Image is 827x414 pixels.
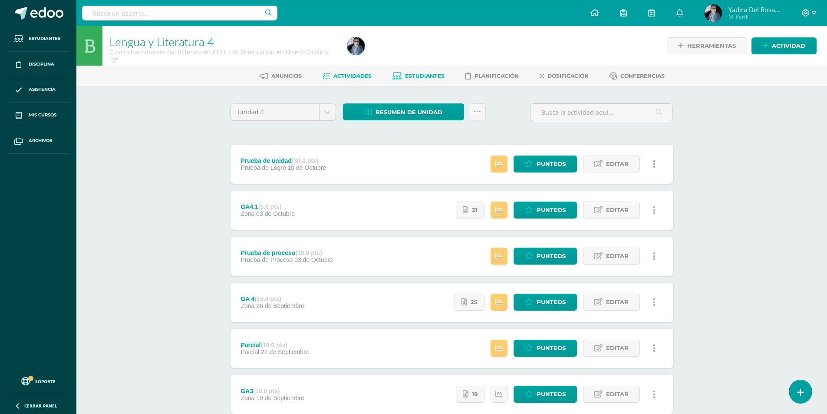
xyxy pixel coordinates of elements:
[29,61,54,68] span: Disciplina
[376,104,442,120] span: Resumen de unidad
[392,69,445,83] a: Estudiantes
[241,388,304,394] div: GA3
[237,104,313,120] span: Unidad 4
[261,348,309,355] span: 22 de Septiembre
[82,6,277,20] input: Busca un usuario...
[514,248,577,265] a: Punteos
[241,203,295,210] div: GA4.1
[241,348,259,355] span: Parcial
[606,202,629,218] span: Editar
[241,164,286,171] span: Prueba de Logro
[260,341,287,348] strong: (10.0 pts)
[109,48,337,64] div: Cuarto Bachillerato Bachillerato en CCLL con Orientación en Diseño Gráfico 'B'
[474,73,519,79] span: Planificación
[333,73,372,79] span: Actividades
[343,103,464,120] a: Resumen de unidad
[10,375,66,387] a: Soporte
[728,5,781,14] span: Yadira del Rosario
[255,295,281,302] strong: (15.0 pts)
[547,73,589,79] span: Dosificación
[728,13,781,20] span: Mi Perfil
[472,202,478,218] span: 21
[29,86,56,93] span: Asistencia
[109,34,214,49] a: Lengua y Literatura 4
[7,52,69,77] a: Disciplina
[514,340,577,357] a: Punteos
[241,256,293,263] span: Prueba de Proceso
[29,137,52,144] span: Archivos
[514,294,577,311] a: Punteos
[294,256,333,263] span: 03 de Octubre
[231,104,336,120] a: Unidad 4
[687,38,736,54] span: Herramientas
[109,36,337,48] h1: Lengua y Literatura 4
[253,388,280,394] strong: (10.0 pts)
[24,403,57,409] span: Cerrar panel
[537,248,566,264] span: Punteos
[705,4,722,22] img: 5a1be2d37ab1bca112ba1500486ab773.png
[537,294,566,310] span: Punteos
[606,156,629,172] span: Editar
[606,386,629,402] span: Editar
[35,378,56,384] span: Soporte
[456,202,484,219] a: 21
[256,394,304,401] span: 19 de Septiembre
[256,210,295,217] span: 03 de Octubre
[7,103,69,128] a: Mis cursos
[540,69,589,83] a: Dosificación
[7,77,69,103] a: Asistencia
[667,37,747,54] a: Herramientas
[537,202,566,218] span: Punteos
[241,302,254,309] span: Zona
[288,164,326,171] span: 10 de Octubre
[7,128,69,154] a: Archivos
[7,26,69,52] a: Estudiantes
[514,202,577,219] a: Punteos
[405,73,445,79] span: Estudiantes
[292,157,318,164] strong: (30.0 pts)
[241,394,254,401] span: Zona
[772,38,805,54] span: Actividad
[456,386,484,403] a: 19
[620,73,665,79] span: Conferencias
[260,69,302,83] a: Anuncios
[537,386,566,402] span: Punteos
[241,341,309,348] div: Parcial
[241,210,254,217] span: Zona
[751,37,817,54] a: Actividad
[241,249,333,256] div: Prueba de proceso
[514,386,577,403] a: Punteos
[258,203,282,210] strong: (5.0 pts)
[271,73,302,79] span: Anuncios
[537,340,566,356] span: Punteos
[241,295,304,302] div: GA 4
[606,248,629,264] span: Editar
[472,386,478,402] span: 19
[471,294,478,310] span: 25
[465,69,519,83] a: Planificación
[606,340,629,356] span: Editar
[241,157,326,164] div: Prueba de unidad
[256,302,304,309] span: 26 de Septiembre
[29,112,56,119] span: Mis cursos
[610,69,665,83] a: Conferencias
[606,294,629,310] span: Editar
[295,249,322,256] strong: (10.0 pts)
[29,35,60,42] span: Estudiantes
[514,156,577,172] a: Punteos
[537,156,566,172] span: Punteos
[347,37,365,55] img: 5a1be2d37ab1bca112ba1500486ab773.png
[323,69,372,83] a: Actividades
[530,104,672,121] input: Busca la actividad aquí...
[455,294,484,311] a: 25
